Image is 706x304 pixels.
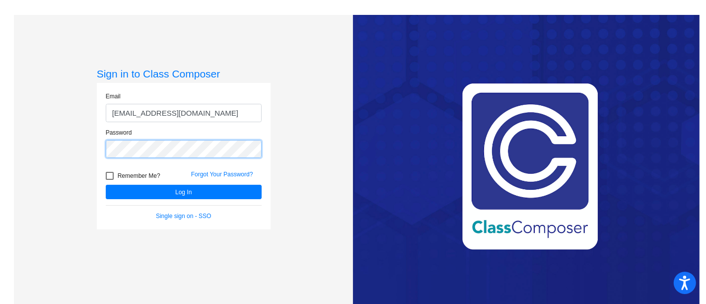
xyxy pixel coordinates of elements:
label: Password [106,128,132,137]
h3: Sign in to Class Composer [97,68,271,80]
a: Single sign on - SSO [156,213,211,220]
span: Remember Me? [118,170,160,182]
label: Email [106,92,121,101]
button: Log In [106,185,262,199]
a: Forgot Your Password? [191,171,253,178]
